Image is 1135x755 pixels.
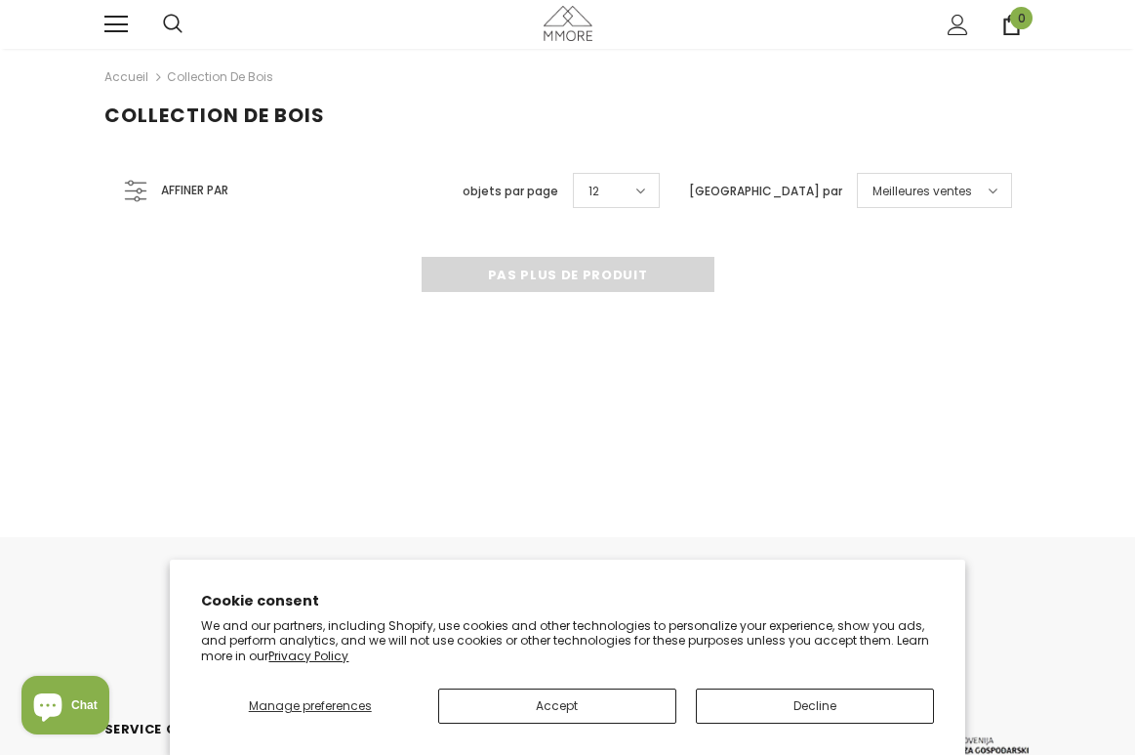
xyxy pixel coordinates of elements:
[463,182,558,201] label: objets par page
[201,689,419,724] button: Manage preferences
[104,65,148,89] a: Accueil
[104,102,325,129] span: Collection de bois
[16,676,115,739] inbox-online-store-chat: Shopify online store chat
[1001,15,1022,35] a: 0
[167,68,273,85] a: Collection de bois
[201,618,933,664] p: We and our partners, including Shopify, use cookies and other technologies to personalize your ex...
[161,180,228,201] span: Affiner par
[544,6,592,40] img: Cas MMORE
[872,182,972,201] span: Meilleures ventes
[588,182,599,201] span: 12
[696,689,934,724] button: Decline
[438,689,676,724] button: Accept
[201,591,933,611] h2: Cookie consent
[268,648,348,664] a: Privacy Policy
[689,182,842,201] label: [GEOGRAPHIC_DATA] par
[1010,7,1033,29] span: 0
[249,697,372,714] span: Manage preferences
